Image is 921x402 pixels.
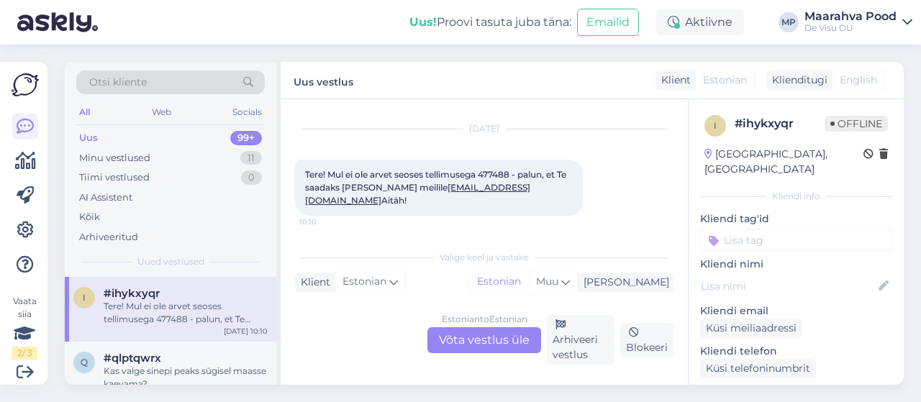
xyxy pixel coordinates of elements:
div: 0 [241,170,262,185]
span: Estonian [703,73,747,88]
div: Tiimi vestlused [79,170,150,185]
div: Tere! Mul ei ole arvet seoses tellimusega 477488 - palun, et Te saadaks [PERSON_NAME] meilile [EM... [104,300,268,326]
div: Võta vestlus üle [427,327,541,353]
p: Kliendi nimi [700,257,892,272]
div: Proovi tasuta juba täna: [409,14,571,31]
span: Otsi kliente [89,75,147,90]
span: i [714,120,717,131]
div: De Visu OÜ [804,22,897,34]
span: #ihykxyqr [104,287,160,300]
a: Maarahva PoodDe Visu OÜ [804,11,912,34]
input: Lisa tag [700,229,892,251]
span: Tere! Mul ei ole arvet seoses tellimusega 477488 - palun, et Te saadaks [PERSON_NAME] meilile Aitäh! [305,169,568,206]
span: English [840,73,877,88]
div: 99+ [230,131,262,145]
div: Arhiveeritud [79,230,138,245]
div: AI Assistent [79,191,132,205]
div: Estonian [470,271,528,293]
div: # ihykxyqr [735,115,825,132]
div: Maarahva Pood [804,11,897,22]
div: Socials [230,103,265,122]
div: [DATE] [295,122,673,135]
div: Minu vestlused [79,151,150,165]
div: Vaata siia [12,295,37,360]
div: Web [149,103,174,122]
div: Blokeeri [620,323,673,357]
span: Offline [825,116,888,132]
div: Küsi meiliaadressi [700,319,802,338]
span: Muu [536,275,558,288]
span: Estonian [342,274,386,290]
b: Uus! [409,15,437,29]
div: Kliendi info [700,190,892,203]
div: Arhiveeri vestlus [547,315,614,365]
div: Uus [79,131,98,145]
div: Klient [295,275,330,290]
input: Lisa nimi [701,278,876,294]
img: Askly Logo [12,73,39,96]
div: [DATE] 10:10 [224,326,268,337]
p: Klienditeekond [700,384,892,399]
div: [PERSON_NAME] [578,275,669,290]
label: Uus vestlus [294,70,353,90]
span: 10:10 [299,216,353,227]
div: Aktiivne [656,9,744,35]
p: Kliendi telefon [700,344,892,359]
button: Emailid [577,9,639,36]
div: Küsi telefoninumbrit [700,359,816,378]
p: Kliendi tag'id [700,211,892,227]
div: 11 [240,151,262,165]
span: i [83,292,86,303]
div: Klienditugi [766,73,827,88]
div: 2 / 3 [12,347,37,360]
span: q [81,357,88,367]
p: Kliendi email [700,303,892,319]
div: Valige keel ja vastake [295,251,673,264]
div: Klient [655,73,691,88]
div: [GEOGRAPHIC_DATA], [GEOGRAPHIC_DATA] [704,147,863,177]
span: #qlptqwrx [104,352,161,365]
div: Estonian to Estonian [442,313,527,326]
span: Uued vestlused [137,255,204,268]
div: All [76,103,93,122]
div: Kõik [79,210,100,224]
div: Kas valge sinepi peaks sügisel maasse kaevama? [104,365,268,390]
div: MP [779,12,799,32]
